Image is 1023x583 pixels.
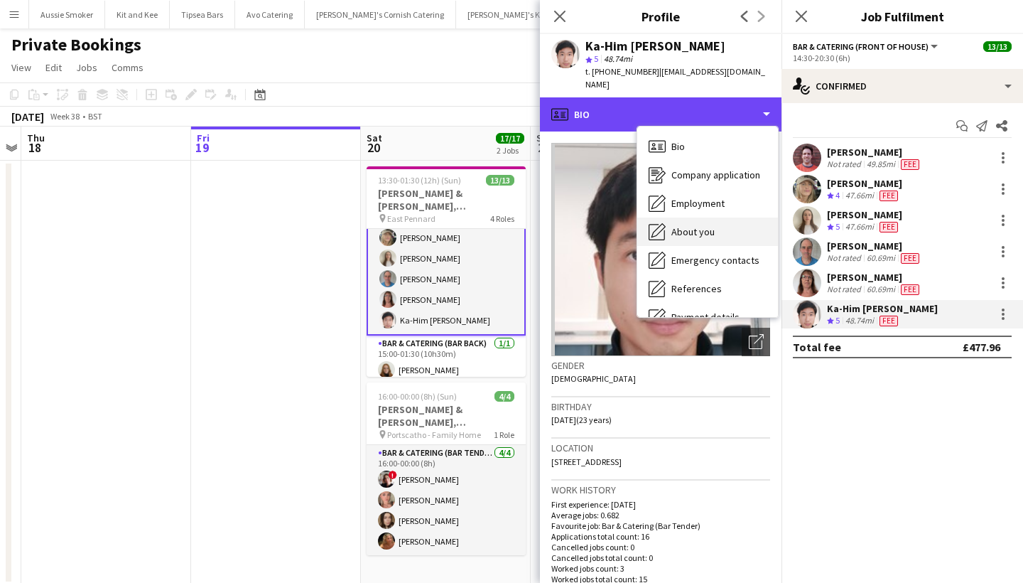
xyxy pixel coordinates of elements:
span: Fee [901,159,919,170]
h3: Location [551,442,770,454]
span: 13/13 [486,175,514,186]
span: 16:00-00:00 (8h) (Sun) [378,391,457,402]
span: Fee [879,191,898,201]
span: Portscatho - Family Home [387,429,481,440]
div: 60.69mi [864,252,898,264]
h3: Profile [540,7,781,26]
div: Not rated [827,252,864,264]
span: Emergency contacts [671,254,759,267]
div: Company application [637,161,778,189]
span: 4 [835,190,840,200]
div: [PERSON_NAME] [827,146,922,159]
div: [DATE] [11,109,44,124]
div: 2 Jobs [497,145,524,156]
span: 17/17 [496,133,524,144]
span: 19 [195,139,210,156]
a: Jobs [70,58,103,77]
p: Cancelled jobs total count: 0 [551,552,770,563]
a: View [6,58,37,77]
app-job-card: 16:00-00:00 (8h) (Sun)4/4[PERSON_NAME] & [PERSON_NAME], Portscatho, [DATE] Portscatho - Family Ho... [367,383,526,555]
span: 5 [594,53,598,64]
div: Not rated [827,159,864,170]
p: Cancelled jobs count: 0 [551,542,770,552]
div: Ka-Him [PERSON_NAME] [585,40,725,53]
span: Sat [367,132,382,144]
div: 47.66mi [843,221,877,233]
div: Crew has different fees then in role [877,221,901,233]
span: [STREET_ADDRESS] [551,456,622,467]
span: Week 38 [47,111,82,122]
div: About you [637,218,778,246]
button: Aussie Smoker [29,1,105,28]
h3: Work history [551,483,770,496]
span: [DATE] (23 years) [551,414,612,425]
span: Bio [671,140,685,153]
span: Thu [27,132,45,144]
h3: Job Fulfilment [781,7,1023,26]
a: Edit [40,58,67,77]
div: Emergency contacts [637,246,778,274]
button: [PERSON_NAME]'s Kitchen [456,1,575,28]
div: 49.85mi [864,159,898,170]
p: First experience: [DATE] [551,499,770,510]
p: Worked jobs count: 3 [551,563,770,574]
div: Crew has different fees then in role [898,252,922,264]
span: Bar & Catering (Front of House) [793,41,929,52]
span: Payment details [671,311,740,323]
span: Fee [901,253,919,264]
div: Confirmed [781,69,1023,103]
app-job-card: 13:30-01:30 (12h) (Sun)13/13[PERSON_NAME] & [PERSON_NAME], [GEOGRAPHIC_DATA], [DATE] East Pennard... [367,166,526,377]
div: Crew has different fees then in role [877,315,901,327]
span: Edit [45,61,62,74]
h3: Gender [551,359,770,372]
span: t. [PHONE_NUMBER] [585,66,659,77]
span: About you [671,225,715,238]
div: [PERSON_NAME] [827,271,922,284]
span: Fee [879,316,898,326]
app-card-role: Bar & Catering (Bar Tender)4/416:00-00:00 (8h)![PERSON_NAME][PERSON_NAME][PERSON_NAME][PERSON_NAME] [367,445,526,555]
span: East Pennard [387,213,435,224]
div: Not rated [827,284,864,295]
h3: Birthday [551,400,770,413]
span: 5 [835,315,840,326]
div: [PERSON_NAME] [827,208,902,221]
button: [PERSON_NAME]'s Cornish Catering [305,1,456,28]
span: 13:30-01:30 (12h) (Sun) [378,175,461,186]
a: Comms [106,58,149,77]
span: | [EMAIL_ADDRESS][DOMAIN_NAME] [585,66,765,90]
span: [DEMOGRAPHIC_DATA] [551,373,636,384]
button: Bar & Catering (Front of House) [793,41,940,52]
div: Crew has different fees then in role [898,159,922,170]
span: 4/4 [494,391,514,402]
h3: [PERSON_NAME] & [PERSON_NAME], [GEOGRAPHIC_DATA], [DATE] [367,187,526,213]
span: Fee [901,284,919,295]
span: 48.74mi [601,53,635,64]
span: 1 Role [494,429,514,440]
span: View [11,61,31,74]
div: BST [88,111,102,122]
div: Payment details [637,303,778,331]
div: Crew has different fees then in role [898,284,922,295]
p: Favourite job: Bar & Catering (Bar Tender) [551,520,770,531]
button: Kit and Kee [105,1,170,28]
div: Bio [540,97,781,132]
span: 18 [25,139,45,156]
button: Avo Catering [235,1,305,28]
div: Crew has different fees then in role [877,190,901,202]
div: Open photos pop-in [742,328,770,356]
div: Ka-Him [PERSON_NAME] [827,302,938,315]
span: 13/13 [983,41,1012,52]
button: Tipsea Bars [170,1,235,28]
div: 48.74mi [843,315,877,327]
p: Applications total count: 16 [551,531,770,542]
div: 47.66mi [843,190,877,202]
span: 4 Roles [490,213,514,224]
div: 14:30-20:30 (6h) [793,53,1012,63]
span: Company application [671,169,760,181]
div: [PERSON_NAME] [827,177,902,190]
app-card-role: Bar & Catering (Front of House)6/614:30-20:30 (6h)[PERSON_NAME][PERSON_NAME][PERSON_NAME][PERSON_... [367,181,526,336]
div: £477.96 [963,340,1000,354]
div: [PERSON_NAME] [827,240,922,252]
